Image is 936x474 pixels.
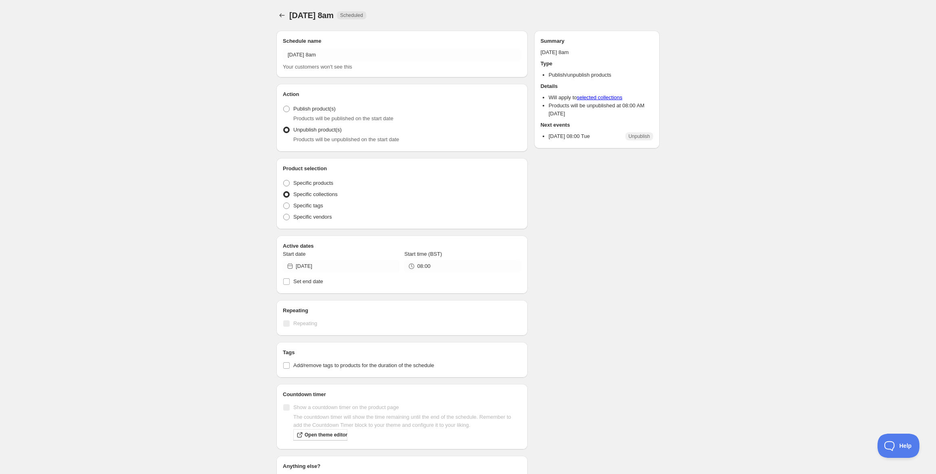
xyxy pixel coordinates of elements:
h2: Summary [541,37,653,45]
h2: Active dates [283,242,521,250]
h2: Next events [541,121,653,129]
li: Products will be unpublished at 08:00 AM [DATE] [549,102,653,118]
span: Publish product(s) [293,106,336,112]
iframe: Toggle Customer Support [877,434,920,458]
span: Your customers won't see this [283,64,352,70]
p: [DATE] 08:00 Tue [549,132,590,140]
h2: Action [283,90,521,98]
span: Start time (BST) [404,251,442,257]
span: Repeating [293,320,317,326]
h2: Product selection [283,165,521,173]
span: Start date [283,251,305,257]
a: selected collections [577,94,623,100]
h2: Repeating [283,307,521,315]
span: Open theme editor [305,432,347,438]
h2: Anything else? [283,462,521,470]
span: Set end date [293,278,323,284]
h2: Countdown timer [283,390,521,399]
h2: Type [541,60,653,68]
li: Publish/unpublish products [549,71,653,79]
span: Specific products [293,180,333,186]
span: Unpublish [629,133,650,140]
h2: Schedule name [283,37,521,45]
h2: Details [541,82,653,90]
span: Add/remove tags to products for the duration of the schedule [293,362,434,368]
span: Products will be unpublished on the start date [293,136,399,142]
span: Show a countdown timer on the product page [293,404,399,410]
button: Schedules [276,10,288,21]
span: Specific collections [293,191,338,197]
span: Products will be published on the start date [293,115,393,121]
span: Scheduled [340,12,363,19]
span: Specific vendors [293,214,332,220]
span: Unpublish product(s) [293,127,342,133]
p: The countdown timer will show the time remaining until the end of the schedule. Remember to add t... [293,413,521,429]
h2: Tags [283,349,521,357]
li: Will apply to [549,94,653,102]
a: Open theme editor [293,429,347,441]
span: Specific tags [293,203,323,209]
p: [DATE] 8am [541,48,653,56]
span: [DATE] 8am [289,11,334,20]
